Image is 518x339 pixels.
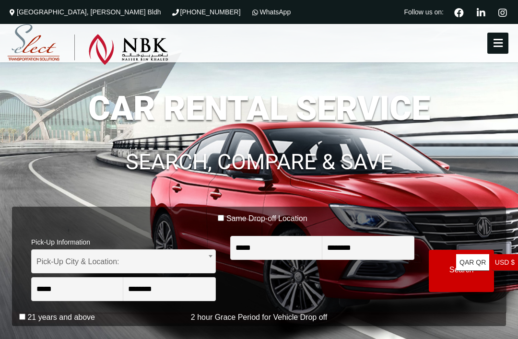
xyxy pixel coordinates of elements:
a: USD $ [492,254,518,271]
a: WhatsApp [250,8,291,16]
span: Pick-Up Information [31,232,216,249]
img: Select Rent a Car [7,24,168,65]
a: QAR QR [456,254,489,271]
h1: SEARCH, COMPARE & SAVE [12,151,506,173]
a: Instagram [494,7,511,17]
label: 21 years and above [27,313,95,322]
a: Facebook [450,7,468,17]
button: Modify Search [429,250,494,292]
span: Pick-Up City & Location: [31,249,216,273]
a: Linkedin [472,7,489,17]
p: 2 hour Grace Period for Vehicle Drop off [12,312,506,323]
span: Pick-Up City & Location: [36,250,211,274]
h1: CAR RENTAL SERVICE [12,92,506,125]
label: Same Drop-off Location [226,214,307,223]
a: [PHONE_NUMBER] [171,8,241,16]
